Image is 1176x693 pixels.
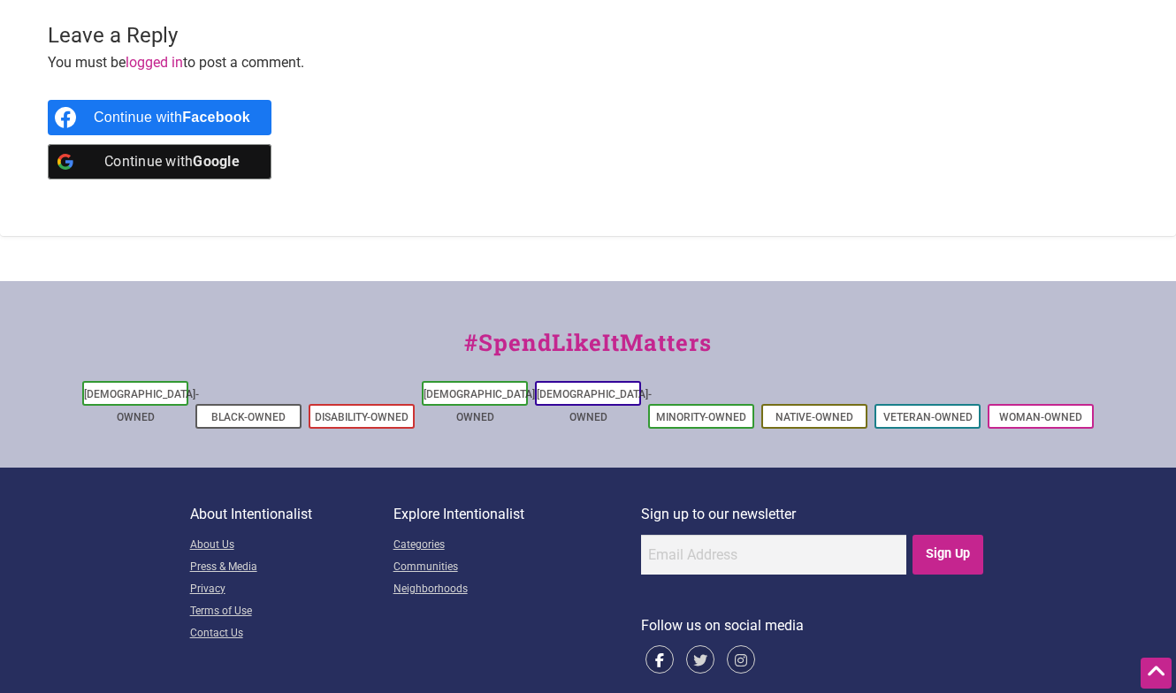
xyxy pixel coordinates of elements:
div: Scroll Back to Top [1141,658,1172,689]
div: Continue with [94,100,250,135]
p: Explore Intentionalist [393,503,641,526]
a: [DEMOGRAPHIC_DATA]-Owned [84,388,199,423]
a: logged in [126,54,183,71]
a: Continue with <b>Facebook</b> [48,100,271,135]
a: Black-Owned [211,411,286,423]
a: Woman-Owned [999,411,1082,423]
p: Sign up to our newsletter [641,503,987,526]
a: Privacy [190,579,393,601]
a: Contact Us [190,623,393,645]
a: Terms of Use [190,601,393,623]
p: You must be to post a comment. [48,51,1128,74]
a: [DEMOGRAPHIC_DATA]-Owned [537,388,652,423]
a: Neighborhoods [393,579,641,601]
a: About Us [190,535,393,557]
input: Sign Up [913,535,984,575]
a: Veteran-Owned [883,411,973,423]
a: Communities [393,557,641,579]
a: Press & Media [190,557,393,579]
h3: Leave a Reply [48,21,1128,51]
p: Follow us on social media [641,614,987,637]
a: Disability-Owned [315,411,409,423]
a: [DEMOGRAPHIC_DATA]-Owned [424,388,538,423]
input: Email Address [641,535,906,575]
b: Facebook [182,110,250,125]
a: Minority-Owned [656,411,746,423]
b: Google [193,153,240,170]
a: Native-Owned [775,411,853,423]
a: Categories [393,535,641,557]
p: About Intentionalist [190,503,393,526]
div: Continue with [94,144,250,179]
a: Continue with <b>Google</b> [48,144,271,179]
